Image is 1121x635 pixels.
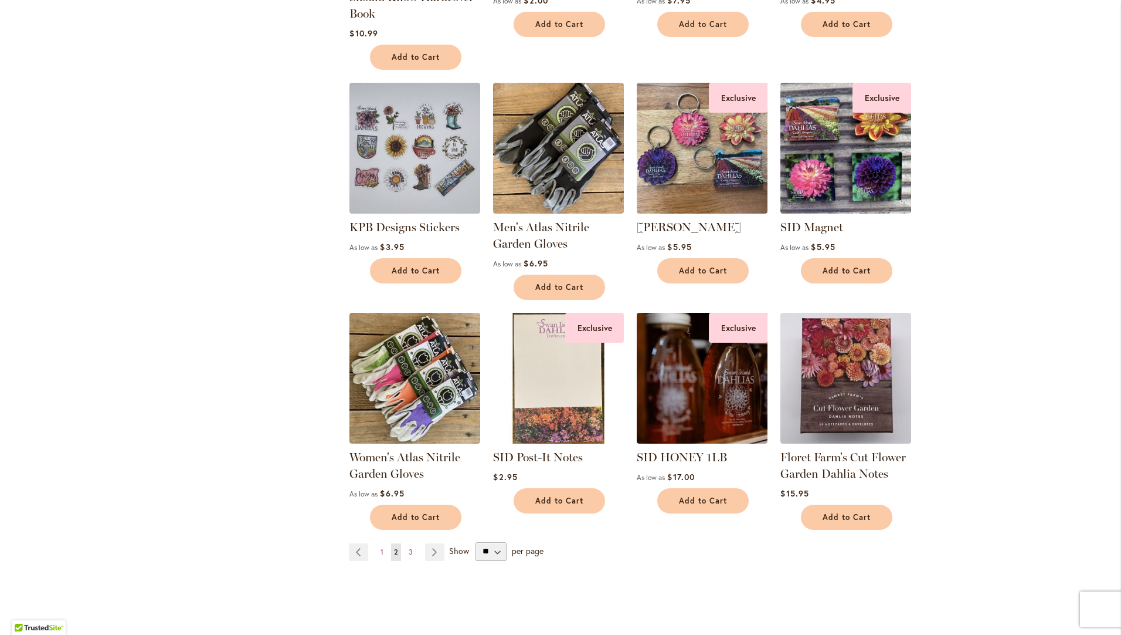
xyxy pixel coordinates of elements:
[349,435,480,446] a: Women's Atlas Nitrile Gloves in 4 sizes
[535,19,583,29] span: Add to Cart
[679,19,727,29] span: Add to Cart
[349,205,480,216] a: KPB Designs Stickers
[381,548,383,556] span: 1
[394,548,398,556] span: 2
[493,313,624,444] img: SID POST-IT NOTES
[823,512,871,522] span: Add to Cart
[801,12,892,37] button: Add to Cart
[349,313,480,444] img: Women's Atlas Nitrile Gloves in 4 sizes
[493,471,517,482] span: $2.95
[524,258,548,269] span: $6.95
[493,450,583,464] a: SID Post-It Notes
[378,543,386,561] a: 1
[709,313,767,343] div: Exclusive
[637,220,741,234] a: [PERSON_NAME]
[370,505,461,530] button: Add to Cart
[370,45,461,70] button: Add to Cart
[780,488,809,499] span: $15.95
[679,266,727,276] span: Add to Cart
[637,205,767,216] a: 4 SID dahlia keychains Exclusive
[852,83,911,113] div: Exclusive
[657,258,749,283] button: Add to Cart
[535,496,583,506] span: Add to Cart
[512,545,543,556] span: per page
[493,435,624,446] a: SID POST-IT NOTES Exclusive
[406,543,416,561] a: 3
[493,259,521,268] span: As low as
[449,545,469,556] span: Show
[811,241,835,252] span: $5.95
[780,450,906,481] a: Floret Farm's Cut Flower Garden Dahlia Notes
[535,282,583,292] span: Add to Cart
[780,313,911,444] img: Floret Farm's Cut Flower Garden Dahlia Notes - FRONT
[392,266,440,276] span: Add to Cart
[657,488,749,514] button: Add to Cart
[637,83,767,214] img: 4 SID dahlia keychains
[380,241,404,252] span: $3.95
[349,243,378,252] span: As low as
[780,83,911,214] img: SID Magnet
[349,220,460,234] a: KPB Designs Stickers
[667,241,691,252] span: $5.95
[667,471,694,482] span: $17.00
[493,220,589,251] a: Men's Atlas Nitrile Garden Gloves
[780,435,911,446] a: Floret Farm's Cut Flower Garden Dahlia Notes - FRONT
[514,488,605,514] button: Add to Cart
[9,593,42,626] iframe: Launch Accessibility Center
[679,496,727,506] span: Add to Cart
[780,220,843,234] a: SID Magnet
[637,243,665,252] span: As low as
[565,313,624,343] div: Exclusive
[349,450,460,481] a: Women's Atlas Nitrile Garden Gloves
[493,205,624,216] a: Men's Atlas Nitrile Gloves in 3 sizes
[349,83,480,214] img: KPB Designs Stickers
[709,83,767,113] div: Exclusive
[392,512,440,522] span: Add to Cart
[801,258,892,283] button: Add to Cart
[823,266,871,276] span: Add to Cart
[637,313,767,444] img: SID HONEY 1LB
[637,473,665,482] span: As low as
[380,488,404,499] span: $6.95
[780,243,809,252] span: As low as
[780,205,911,216] a: SID Magnet Exclusive
[349,28,378,39] span: $10.99
[370,258,461,283] button: Add to Cart
[514,12,605,37] button: Add to Cart
[637,435,767,446] a: SID HONEY 1LB Exclusive
[823,19,871,29] span: Add to Cart
[801,505,892,530] button: Add to Cart
[349,489,378,498] span: As low as
[493,83,624,214] img: Men's Atlas Nitrile Gloves in 3 sizes
[392,52,440,62] span: Add to Cart
[409,548,413,556] span: 3
[514,275,605,300] button: Add to Cart
[637,450,727,464] a: SID HONEY 1LB
[657,12,749,37] button: Add to Cart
